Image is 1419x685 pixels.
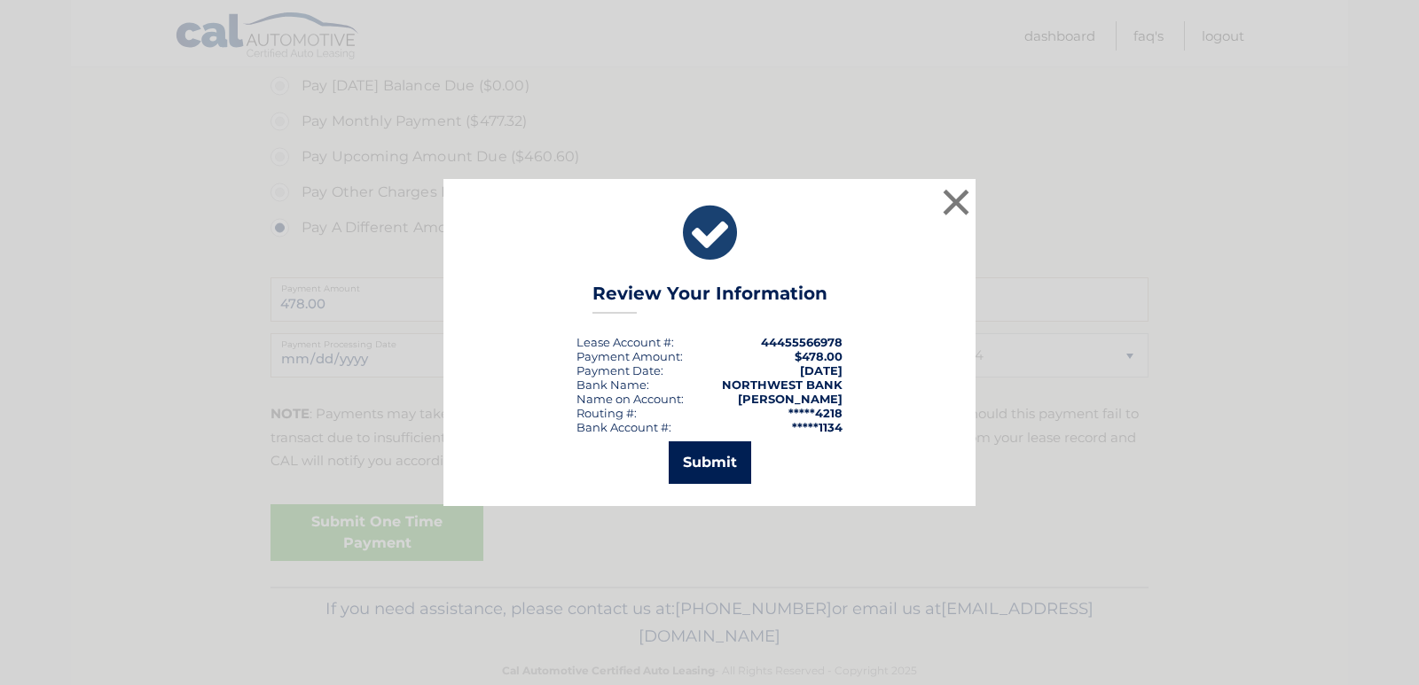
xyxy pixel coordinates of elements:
span: [DATE] [800,363,843,378]
div: Bank Name: [576,378,649,392]
div: Payment Amount: [576,349,683,363]
div: Bank Account #: [576,420,671,434]
div: Lease Account #: [576,335,674,349]
h3: Review Your Information [592,283,827,314]
div: Name on Account: [576,392,684,406]
button: Submit [669,441,751,484]
div: : [576,363,663,378]
strong: [PERSON_NAME] [738,392,843,406]
span: Payment Date [576,363,661,378]
strong: NORTHWEST BANK [722,378,843,392]
span: $478.00 [795,349,843,363]
button: × [938,184,974,220]
strong: 44455566978 [761,335,843,349]
div: Routing #: [576,406,637,420]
